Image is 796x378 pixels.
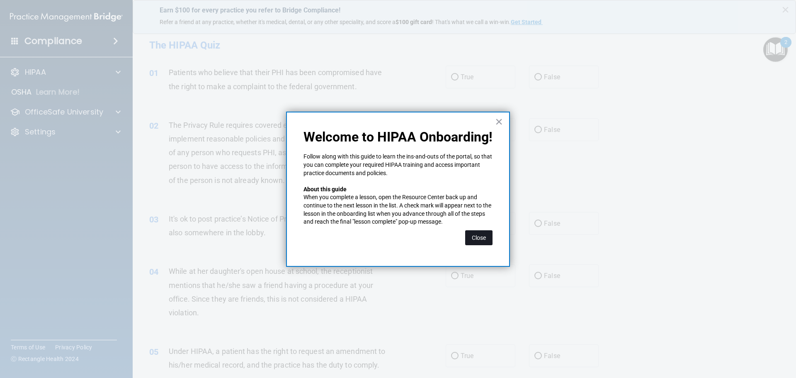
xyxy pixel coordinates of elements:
strong: About this guide [303,186,347,193]
button: Close [465,230,493,245]
p: Welcome to HIPAA Onboarding! [303,129,493,145]
button: Close [495,115,503,128]
p: Follow along with this guide to learn the ins-and-outs of the portal, so that you can complete yo... [303,153,493,177]
p: When you complete a lesson, open the Resource Center back up and continue to the next lesson in t... [303,193,493,226]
